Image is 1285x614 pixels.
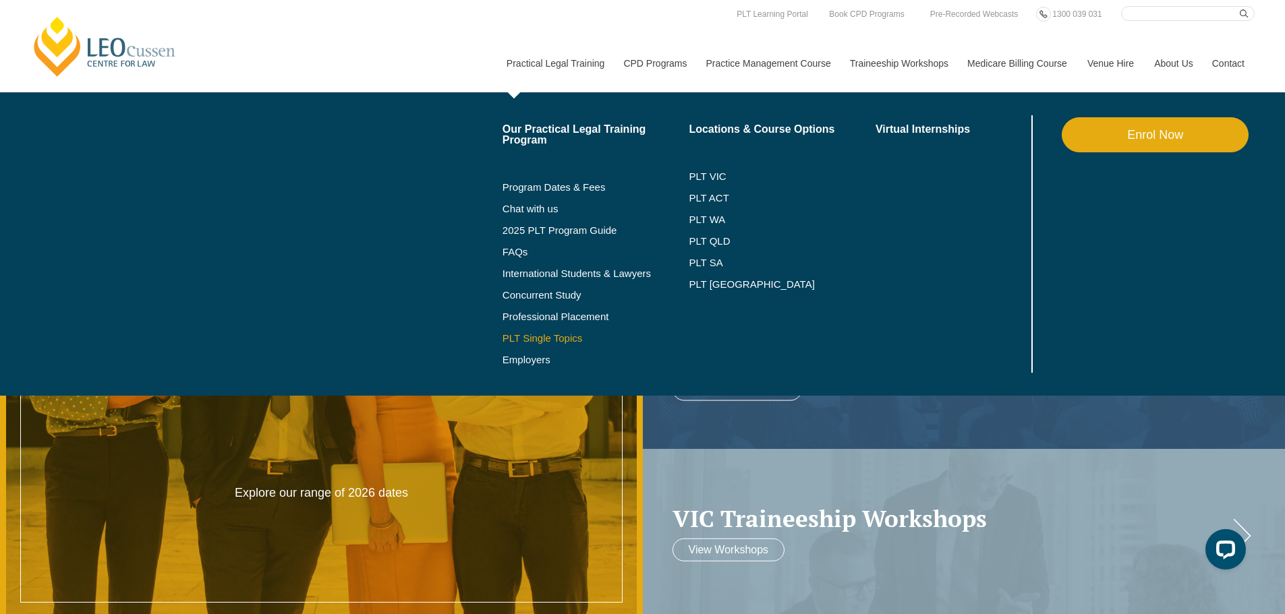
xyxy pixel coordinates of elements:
[1144,34,1202,92] a: About Us
[1052,9,1102,19] span: 1300 039 031
[503,225,656,236] a: 2025 PLT Program Guide
[1195,524,1251,580] iframe: LiveChat chat widget
[193,485,450,501] p: Explore our range of 2026 dates
[957,34,1077,92] a: Medicare Billing Course
[1202,34,1255,92] a: Contact
[503,268,689,279] a: International Students & Lawyers
[1077,34,1144,92] a: Venue Hire
[1062,117,1249,152] a: Enrol Now
[876,124,1029,135] a: Virtual Internships
[503,333,689,344] a: PLT Single Topics
[503,355,689,365] a: Employers
[689,257,876,268] a: PLT SA
[503,290,689,301] a: Concurrent Study
[1049,7,1105,22] a: 1300 039 031
[840,34,957,92] a: Traineeship Workshops
[673,505,1229,532] a: VIC Traineeship Workshops
[613,34,695,92] a: CPD Programs
[733,7,811,22] a: PLT Learning Portal
[689,171,876,182] a: PLT VIC
[503,311,689,322] a: Professional Placement
[689,124,876,135] a: Locations & Course Options
[927,7,1022,22] a: Pre-Recorded Webcasts
[689,236,876,247] a: PLT QLD
[503,247,689,257] a: FAQs
[696,34,840,92] a: Practice Management Course
[496,34,614,92] a: Practical Legal Training
[503,182,689,193] a: Program Dates & Fees
[689,214,842,225] a: PLT WA
[503,204,689,214] a: Chat with us
[673,538,785,561] a: View Workshops
[826,7,907,22] a: Book CPD Programs
[503,124,689,146] a: Our Practical Legal Training Program
[689,193,876,204] a: PLT ACT
[30,15,179,78] a: [PERSON_NAME] Centre for Law
[689,279,876,290] a: PLT [GEOGRAPHIC_DATA]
